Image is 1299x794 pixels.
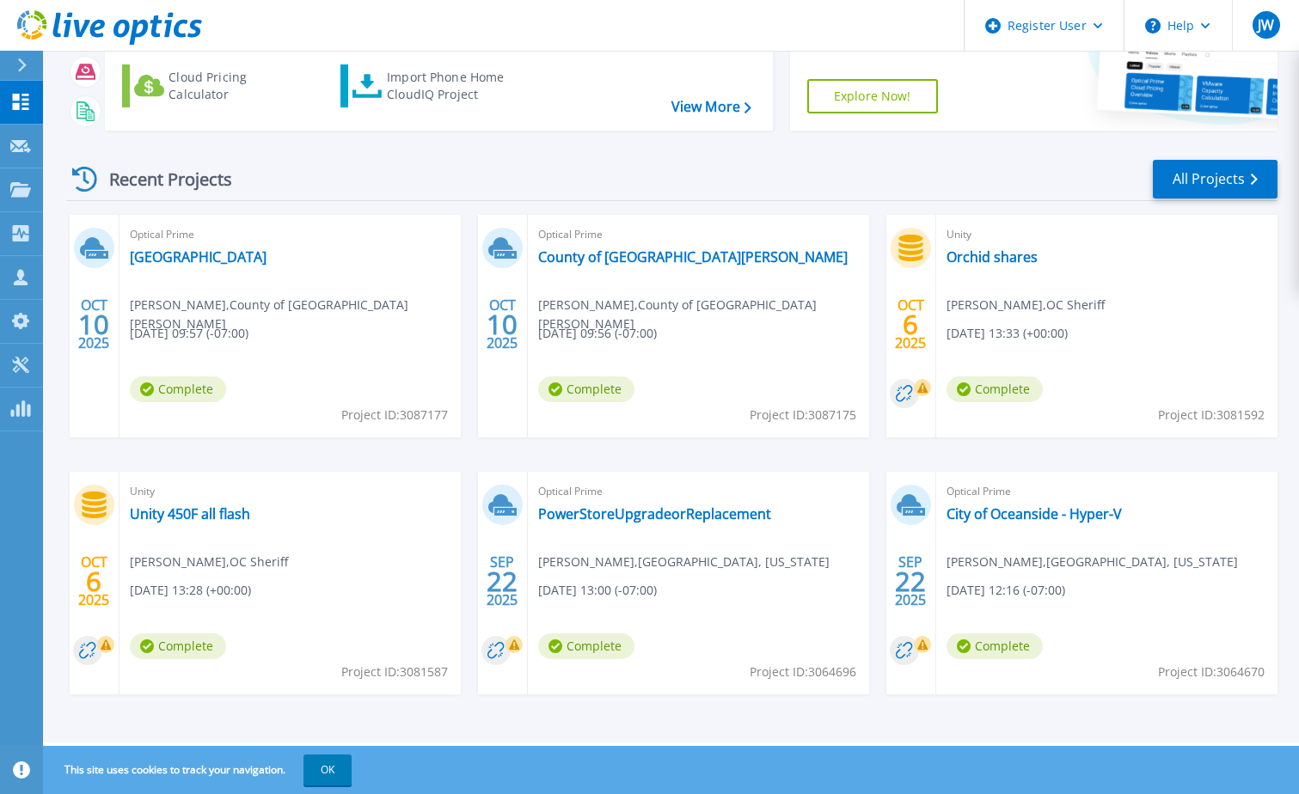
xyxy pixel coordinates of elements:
[86,574,101,589] span: 6
[947,581,1065,600] span: [DATE] 12:16 (-07:00)
[538,296,869,333] span: [PERSON_NAME] , County of [GEOGRAPHIC_DATA][PERSON_NAME]
[130,505,250,522] a: Unity 450F all flash
[538,324,657,343] span: [DATE] 09:56 (-07:00)
[130,376,226,402] span: Complete
[130,633,226,659] span: Complete
[169,69,306,103] div: Cloud Pricing Calculator
[1158,663,1265,681] span: Project ID: 3064670
[947,505,1122,522] a: City of Oceanside - Hyper-V
[538,248,848,266] a: County of [GEOGRAPHIC_DATA][PERSON_NAME]
[903,317,918,332] span: 6
[303,754,352,785] button: OK
[1258,18,1274,32] span: JW
[947,376,1043,402] span: Complete
[947,248,1038,266] a: Orchid shares
[130,482,450,501] span: Unity
[486,550,518,613] div: SEP 2025
[130,553,288,571] span: [PERSON_NAME] , OC Sheriff
[538,225,859,244] span: Optical Prime
[130,225,450,244] span: Optical Prime
[130,581,251,600] span: [DATE] 13:28 (+00:00)
[487,574,518,589] span: 22
[947,633,1043,659] span: Complete
[47,754,352,785] span: This site uses cookies to track your navigation.
[538,482,859,501] span: Optical Prime
[947,324,1068,343] span: [DATE] 13:33 (+00:00)
[894,293,927,356] div: OCT 2025
[66,158,255,200] div: Recent Projects
[947,553,1238,571] span: [PERSON_NAME] , [GEOGRAPHIC_DATA], [US_STATE]
[947,482,1267,501] span: Optical Prime
[947,296,1105,315] span: [PERSON_NAME] , OC Sheriff
[486,293,518,356] div: OCT 2025
[130,324,248,343] span: [DATE] 09:57 (-07:00)
[487,317,518,332] span: 10
[1158,406,1265,424] span: Project ID: 3081592
[538,376,634,402] span: Complete
[1153,160,1278,198] a: All Projects
[77,550,110,613] div: OCT 2025
[895,574,926,589] span: 22
[538,581,657,600] span: [DATE] 13:00 (-07:00)
[130,248,267,266] a: [GEOGRAPHIC_DATA]
[750,406,856,424] span: Project ID: 3087175
[130,296,461,333] span: [PERSON_NAME] , County of [GEOGRAPHIC_DATA][PERSON_NAME]
[750,663,856,681] span: Project ID: 3064696
[807,79,938,113] a: Explore Now!
[671,99,751,115] a: View More
[122,64,314,107] a: Cloud Pricing Calculator
[77,293,110,356] div: OCT 2025
[341,406,448,424] span: Project ID: 3087177
[538,553,830,571] span: [PERSON_NAME] , [GEOGRAPHIC_DATA], [US_STATE]
[78,317,109,332] span: 10
[387,69,521,103] div: Import Phone Home CloudIQ Project
[538,505,771,522] a: PowerStoreUpgradeorReplacement
[538,633,634,659] span: Complete
[947,225,1267,244] span: Unity
[894,550,927,613] div: SEP 2025
[341,663,448,681] span: Project ID: 3081587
